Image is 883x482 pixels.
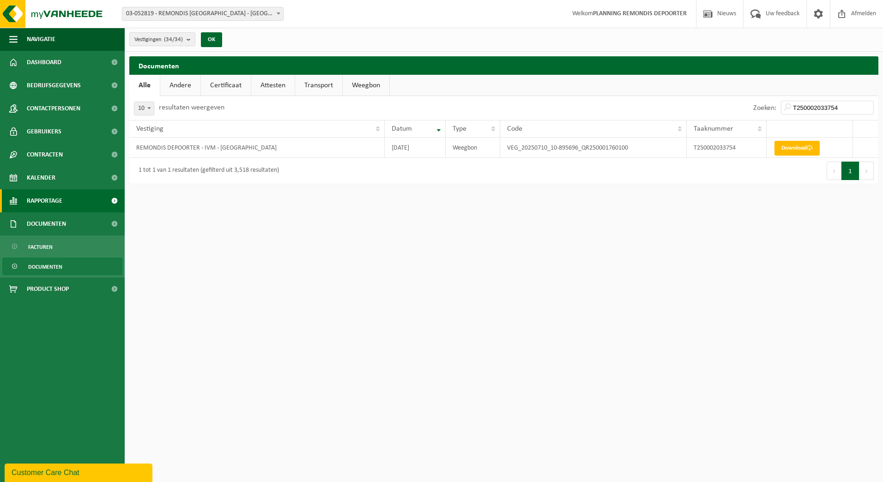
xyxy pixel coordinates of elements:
td: Weegbon [446,138,500,158]
span: Dashboard [27,51,61,74]
a: Facturen [2,238,122,255]
span: 03-052819 - REMONDIS WEST-VLAANDEREN - OOSTENDE [122,7,283,20]
button: Next [859,162,874,180]
td: [DATE] [385,138,446,158]
span: Kalender [27,166,55,189]
a: Alle [129,75,160,96]
span: 03-052819 - REMONDIS WEST-VLAANDEREN - OOSTENDE [122,7,284,21]
span: Documenten [27,212,66,235]
a: Transport [295,75,342,96]
span: Vestiging [136,125,163,133]
span: Navigatie [27,28,55,51]
span: Vestigingen [134,33,183,47]
span: Type [453,125,466,133]
label: resultaten weergeven [159,104,224,111]
button: Previous [827,162,841,180]
span: Product Shop [27,277,69,301]
a: Certificaat [201,75,251,96]
label: Zoeken: [753,104,776,112]
td: REMONDIS DEPOORTER - IVM - [GEOGRAPHIC_DATA] [129,138,385,158]
span: Contracten [27,143,63,166]
span: Gebruikers [27,120,61,143]
a: Download [774,141,820,156]
span: Taaknummer [694,125,733,133]
span: Documenten [28,258,62,276]
a: Attesten [251,75,295,96]
iframe: chat widget [5,462,154,482]
button: 1 [841,162,859,180]
td: T250002033754 [687,138,767,158]
span: Rapportage [27,189,62,212]
button: OK [201,32,222,47]
div: 1 tot 1 van 1 resultaten (gefilterd uit 3,518 resultaten) [134,163,279,179]
span: Bedrijfsgegevens [27,74,81,97]
span: Datum [392,125,412,133]
span: Code [507,125,522,133]
count: (34/34) [164,36,183,42]
span: Facturen [28,238,53,256]
strong: PLANNING REMONDIS DEPOORTER [593,10,687,17]
a: Documenten [2,258,122,275]
h2: Documenten [129,56,878,74]
td: VEG_20250710_10-895696_QR250001760100 [500,138,687,158]
span: 10 [134,102,154,115]
span: Contactpersonen [27,97,80,120]
button: Vestigingen(34/34) [129,32,195,46]
a: Weegbon [343,75,389,96]
a: Andere [160,75,200,96]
